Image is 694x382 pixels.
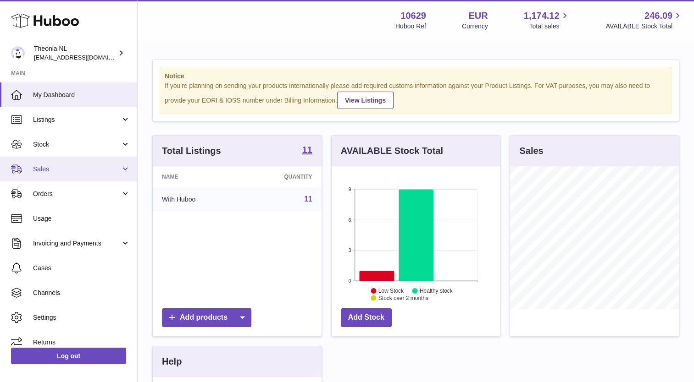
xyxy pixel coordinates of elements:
[341,308,392,327] a: Add Stock
[337,92,394,109] a: View Listings
[162,355,182,368] h3: Help
[378,295,428,301] text: Stock over 2 months
[33,338,130,347] span: Returns
[33,190,121,198] span: Orders
[162,145,221,157] h3: Total Listings
[348,217,351,223] text: 6
[34,54,135,61] span: [EMAIL_ADDRESS][DOMAIN_NAME]
[462,22,488,31] div: Currency
[302,145,312,156] a: 11
[519,145,543,157] h3: Sales
[605,22,683,31] span: AVAILABLE Stock Total
[468,10,488,22] strong: EUR
[33,91,130,99] span: My Dashboard
[644,10,672,22] span: 246.09
[348,247,351,253] text: 3
[33,115,121,124] span: Listings
[33,140,121,149] span: Stock
[165,72,667,81] strong: Notice
[162,308,251,327] a: Add products
[33,214,130,223] span: Usage
[11,46,25,60] img: info@wholesomegoods.eu
[11,348,126,364] a: Log out
[341,145,443,157] h3: AVAILABLE Stock Total
[165,82,667,109] div: If you're planning on sending your products internationally please add required customs informati...
[605,10,683,31] a: 246.09 AVAILABLE Stock Total
[34,44,117,62] div: Theonia NL
[33,239,121,248] span: Invoicing and Payments
[304,195,312,203] a: 11
[378,288,404,294] text: Low Stock
[400,10,426,22] strong: 10629
[33,289,130,297] span: Channels
[33,313,130,322] span: Settings
[348,186,351,192] text: 9
[242,166,322,187] th: Quantity
[524,10,560,22] span: 1,174.12
[524,10,570,31] a: 1,174.12 Total sales
[33,165,121,174] span: Sales
[302,145,312,154] strong: 11
[153,187,242,211] td: With Huboo
[348,278,351,284] text: 0
[529,22,570,31] span: Total sales
[420,288,453,294] text: Healthy stock
[33,264,130,273] span: Cases
[153,166,242,187] th: Name
[395,22,426,31] div: Huboo Ref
